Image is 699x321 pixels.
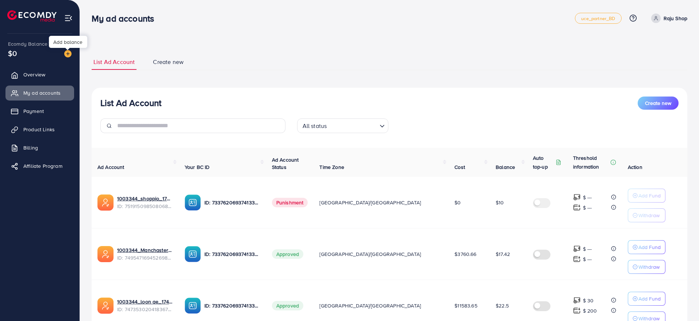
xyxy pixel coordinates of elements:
div: <span class='underline'>1003344_loon ae_1740066863007</span></br>7473530204183674896 [117,298,173,313]
span: $17.42 [496,250,510,258]
a: Payment [5,104,74,118]
span: Ad Account Status [272,156,299,171]
p: $ --- [583,193,592,202]
span: ID: 7519150985080684551 [117,203,173,210]
a: Billing [5,140,74,155]
a: Overview [5,67,74,82]
span: Create new [645,99,671,107]
p: $ 30 [583,296,594,305]
span: $11583.65 [454,302,477,309]
span: $10 [496,199,504,206]
a: Raju Shop [648,14,687,23]
span: $0 [454,199,461,206]
p: ID: 7337620693741338625 [204,301,260,310]
span: Billing [23,144,38,151]
button: Create new [638,97,679,110]
span: Ecomdy Balance [8,40,47,48]
div: Add balance [49,36,87,48]
span: Time Zone [319,163,344,171]
span: Your BC ID [185,163,210,171]
img: logo [7,10,57,22]
p: Auto top-up [533,154,554,171]
input: Search for option [329,119,376,131]
span: uce_partner_BD [581,16,615,21]
span: Product Links [23,126,55,133]
iframe: Chat [668,288,694,316]
button: Add Fund [628,240,665,254]
a: Affiliate Program [5,159,74,173]
h3: List Ad Account [100,98,161,108]
a: uce_partner_BD [575,13,621,24]
p: $ --- [583,245,592,253]
span: Punishment [272,198,308,207]
span: Overview [23,71,45,78]
p: Add Fund [638,243,661,252]
span: ID: 7473530204183674896 [117,306,173,313]
span: ID: 7495471694526988304 [117,254,173,261]
p: $ 200 [583,306,597,315]
button: Withdraw [628,260,665,274]
div: <span class='underline'>1003344_Manchaster_1745175503024</span></br>7495471694526988304 [117,246,173,261]
button: Add Fund [628,189,665,203]
img: ic-ba-acc.ded83a64.svg [185,298,201,314]
img: top-up amount [573,255,581,263]
img: top-up amount [573,204,581,211]
p: Add Fund [638,191,661,200]
p: ID: 7337620693741338625 [204,250,260,258]
div: Search for option [297,118,388,133]
span: Cost [454,163,465,171]
h3: My ad accounts [92,13,160,24]
span: $0 [8,48,17,58]
img: top-up amount [573,307,581,314]
p: Raju Shop [664,14,687,23]
span: My ad accounts [23,89,61,97]
span: [GEOGRAPHIC_DATA]/[GEOGRAPHIC_DATA] [319,250,421,258]
img: top-up amount [573,245,581,253]
span: $3760.66 [454,250,476,258]
img: ic-ads-acc.e4c84228.svg [97,195,114,211]
p: $ --- [583,203,592,212]
span: Payment [23,107,44,115]
a: 1003344_loon ae_1740066863007 [117,298,173,305]
span: Approved [272,301,303,310]
p: Withdraw [638,263,660,271]
span: $22.5 [496,302,509,309]
button: Withdraw [628,208,665,222]
img: menu [64,14,73,22]
p: Add Fund [638,294,661,303]
span: Balance [496,163,515,171]
button: Add Fund [628,292,665,306]
span: All status [301,121,329,131]
img: ic-ads-acc.e4c84228.svg [97,298,114,314]
img: ic-ba-acc.ded83a64.svg [185,246,201,262]
a: My ad accounts [5,86,74,100]
span: Create new [153,58,184,66]
span: Affiliate Program [23,162,62,170]
span: [GEOGRAPHIC_DATA]/[GEOGRAPHIC_DATA] [319,302,421,309]
div: <span class='underline'>1003344_shoppio_1750688962312</span></br>7519150985080684551 [117,195,173,210]
img: image [64,50,72,57]
p: Withdraw [638,211,660,220]
span: Ad Account [97,163,124,171]
span: Action [628,163,642,171]
a: 1003344_Manchaster_1745175503024 [117,246,173,254]
a: Product Links [5,122,74,137]
p: ID: 7337620693741338625 [204,198,260,207]
a: 1003344_shoppio_1750688962312 [117,195,173,202]
img: top-up amount [573,297,581,304]
p: Threshold information [573,154,609,171]
span: Approved [272,249,303,259]
img: ic-ba-acc.ded83a64.svg [185,195,201,211]
p: $ --- [583,255,592,264]
span: [GEOGRAPHIC_DATA]/[GEOGRAPHIC_DATA] [319,199,421,206]
img: top-up amount [573,193,581,201]
img: ic-ads-acc.e4c84228.svg [97,246,114,262]
span: List Ad Account [93,58,135,66]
